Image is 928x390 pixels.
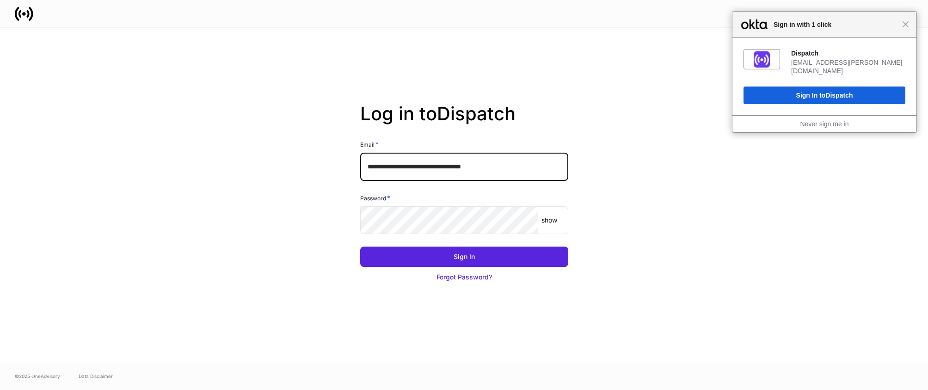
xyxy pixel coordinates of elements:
[902,21,909,28] span: Close
[360,247,568,267] button: Sign In
[360,267,568,287] button: Forgot Password?
[800,120,848,128] a: Never sign me in
[769,19,902,30] span: Sign in with 1 click
[360,103,568,140] h2: Log in to Dispatch
[454,252,475,261] div: Sign In
[791,49,905,57] div: Dispatch
[825,92,853,99] span: Dispatch
[15,372,60,380] span: © 2025 OneAdvisory
[754,51,770,68] img: fs01jxrofoggULhDH358
[360,140,379,149] h6: Email
[744,87,905,104] button: Sign In toDispatch
[360,193,390,203] h6: Password
[791,58,905,75] div: [EMAIL_ADDRESS][PERSON_NAME][DOMAIN_NAME]
[79,372,113,380] a: Data Disclaimer
[436,272,492,282] div: Forgot Password?
[541,216,557,225] p: show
